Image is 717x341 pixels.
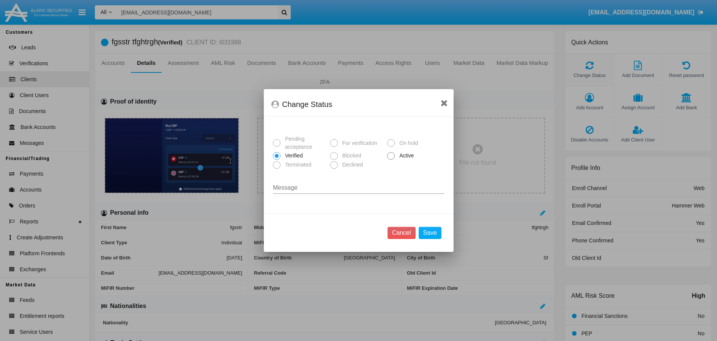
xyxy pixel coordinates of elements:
[280,161,313,169] span: Terminated
[271,98,446,110] div: Change Status
[395,139,420,147] span: On hold
[387,227,415,239] button: Cancel
[337,139,379,147] span: For verification
[337,152,363,160] span: Blocked
[337,161,364,169] span: Declined
[418,227,441,239] button: Save
[395,152,416,160] span: Active
[280,135,327,151] span: Pending acceptance
[280,152,305,160] span: Verified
